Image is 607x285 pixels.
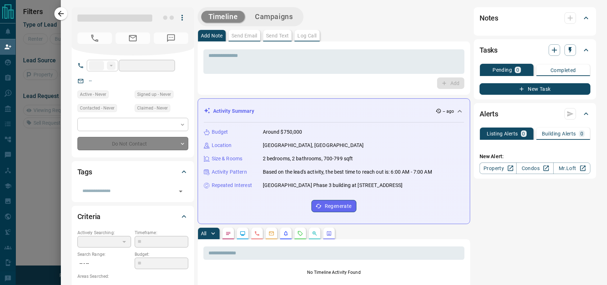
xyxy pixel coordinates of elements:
h2: Notes [480,12,498,24]
button: Regenerate [311,200,356,212]
div: Do Not Contact [77,137,188,150]
div: Activity Summary-- ago [204,104,464,118]
span: Claimed - Never [137,104,168,112]
svg: Calls [254,231,260,236]
p: Size & Rooms [212,155,243,162]
p: 0 [580,131,583,136]
p: Location [212,142,232,149]
p: Areas Searched: [77,273,188,280]
p: Repeated Interest [212,182,252,189]
p: Actively Searching: [77,230,131,236]
p: Completed [550,68,576,73]
div: Tags [77,163,188,181]
span: Signed up - Never [137,91,171,98]
a: Mr.Loft [553,162,590,174]
p: Search Range: [77,251,131,258]
a: -- [89,78,92,84]
span: Contacted - Never [80,104,114,112]
p: All [201,231,207,236]
span: No Email [116,32,150,44]
p: Activity Summary [213,107,254,115]
div: Notes [480,9,590,27]
p: Budget [212,128,228,136]
svg: Lead Browsing Activity [240,231,246,236]
button: Timeline [201,11,245,23]
p: 2 bedrooms, 2 bathrooms, 700-799 sqft [263,155,353,162]
button: Campaigns [248,11,300,23]
p: Budget: [135,251,188,258]
p: -- ago [443,108,454,115]
button: New Task [480,83,590,95]
span: No Number [77,32,112,44]
p: [GEOGRAPHIC_DATA] Phase 3 building at [STREET_ADDRESS] [263,182,403,189]
svg: Agent Actions [326,231,332,236]
span: No Number [154,32,188,44]
a: Condos [516,162,553,174]
p: Around $750,000 [263,128,302,136]
p: [GEOGRAPHIC_DATA], [GEOGRAPHIC_DATA] [263,142,364,149]
svg: Listing Alerts [283,231,289,236]
p: Pending [493,67,512,72]
p: Add Note [201,33,223,38]
p: 0 [522,131,525,136]
h2: Tags [77,166,92,178]
p: New Alert: [480,153,590,160]
svg: Notes [225,231,231,236]
svg: Requests [297,231,303,236]
button: Open [176,186,186,196]
p: Activity Pattern [212,168,247,176]
p: Listing Alerts [487,131,518,136]
p: 0 [516,67,519,72]
h2: Criteria [77,211,101,222]
p: Building Alerts [542,131,576,136]
h2: Tasks [480,44,498,56]
h2: Alerts [480,108,498,120]
p: No Timeline Activity Found [203,269,464,276]
svg: Opportunities [312,231,318,236]
a: Property [480,162,517,174]
div: Alerts [480,105,590,123]
p: -- - -- [77,258,131,270]
svg: Emails [269,231,274,236]
p: Timeframe: [135,230,188,236]
div: Criteria [77,208,188,225]
div: Tasks [480,41,590,59]
p: Based on the lead's activity, the best time to reach out is: 6:00 AM - 7:00 AM [263,168,432,176]
span: Active - Never [80,91,106,98]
